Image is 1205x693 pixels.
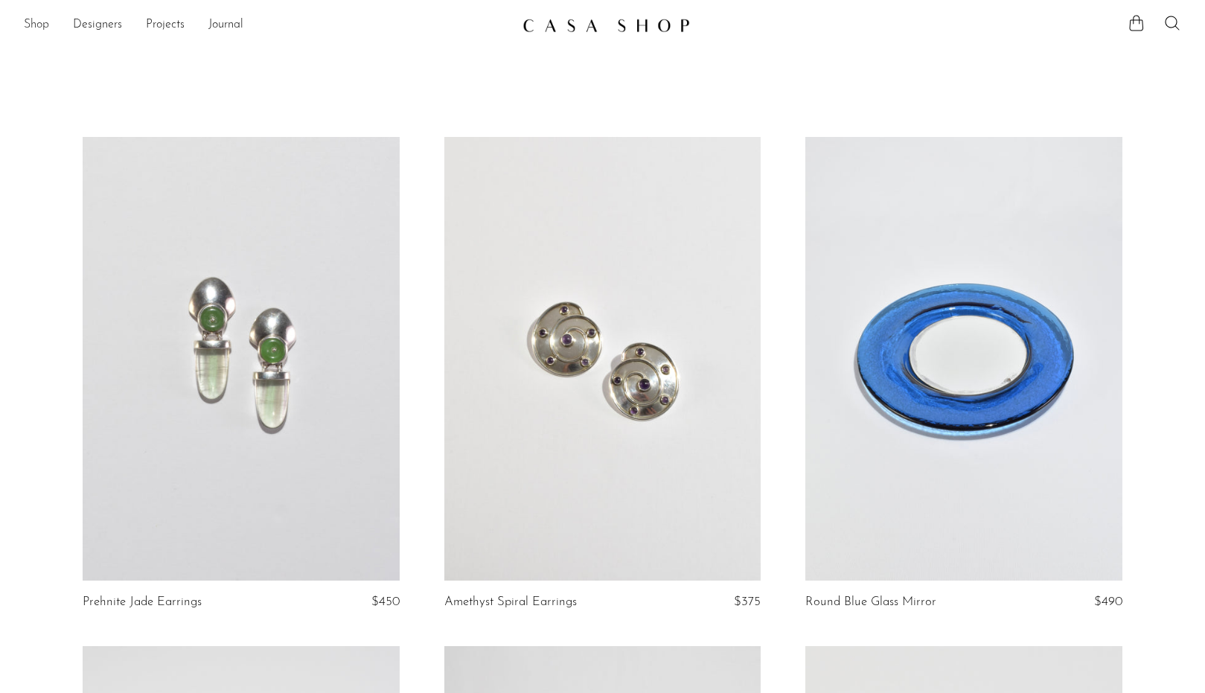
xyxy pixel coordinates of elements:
[146,16,185,35] a: Projects
[24,13,511,38] nav: Desktop navigation
[208,16,243,35] a: Journal
[734,595,761,608] span: $375
[371,595,400,608] span: $450
[83,595,202,609] a: Prehnite Jade Earrings
[805,595,936,609] a: Round Blue Glass Mirror
[24,16,49,35] a: Shop
[24,13,511,38] ul: NEW HEADER MENU
[73,16,122,35] a: Designers
[444,595,577,609] a: Amethyst Spiral Earrings
[1094,595,1122,608] span: $490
